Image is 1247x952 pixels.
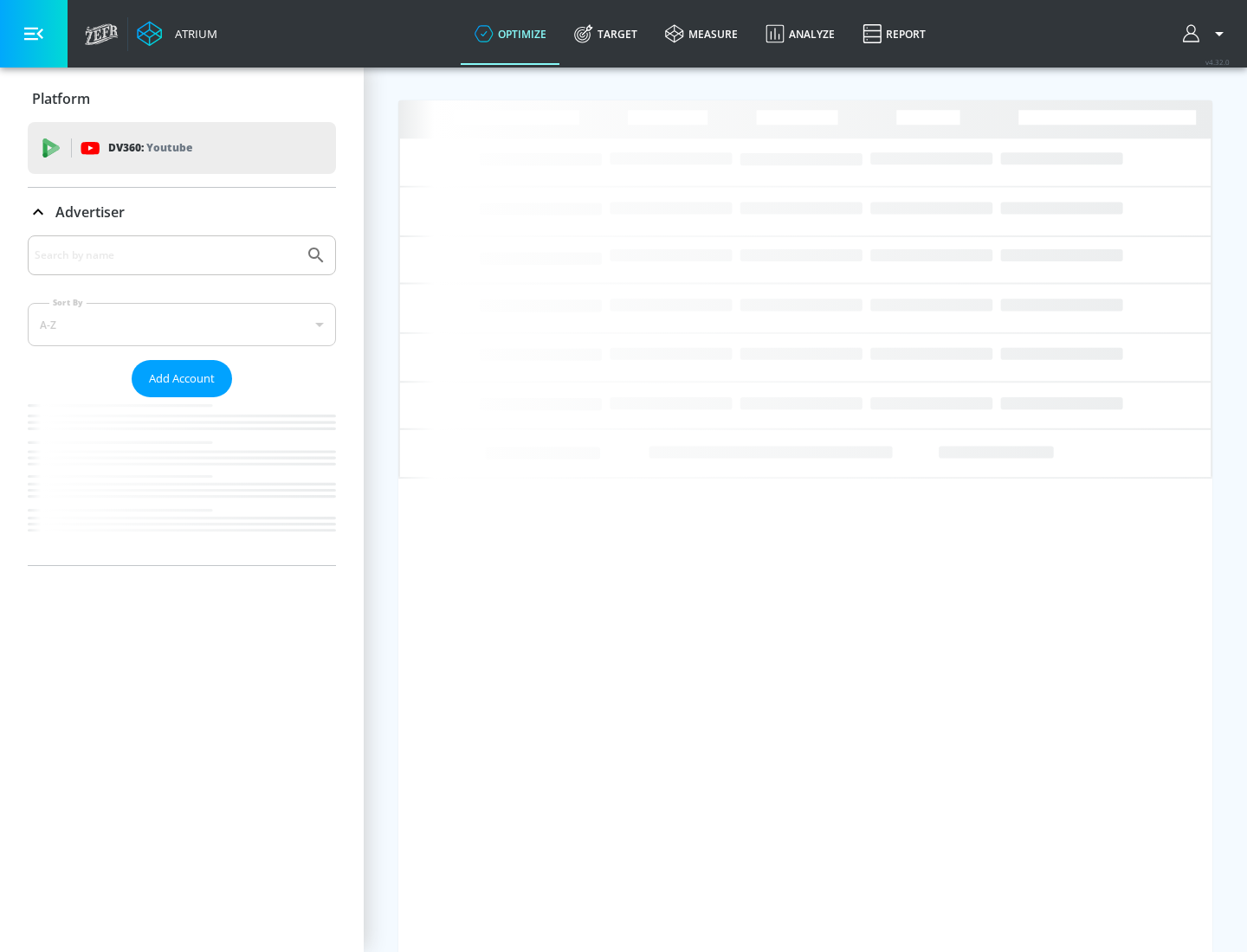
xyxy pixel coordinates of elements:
label: Sort By [49,297,87,308]
a: Atrium [137,21,217,47]
button: Add Account [132,360,232,397]
a: Report [849,3,940,65]
div: Advertiser [28,235,336,565]
div: A-Z [28,303,336,346]
div: Platform [28,74,336,123]
a: Analyze [752,3,849,65]
a: Target [560,3,651,65]
a: measure [651,3,752,65]
div: DV360: Youtube [28,122,336,174]
p: Platform [32,89,90,108]
a: optimize [461,3,560,65]
div: Atrium [168,26,217,42]
input: Search by name [35,244,297,267]
span: v 4.32.0 [1205,57,1230,67]
nav: list of Advertiser [28,397,336,565]
p: Advertiser [55,203,125,222]
span: Add Account [149,369,215,389]
p: Youtube [146,138,192,157]
div: Advertiser [28,188,336,236]
p: DV360: [108,138,192,158]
